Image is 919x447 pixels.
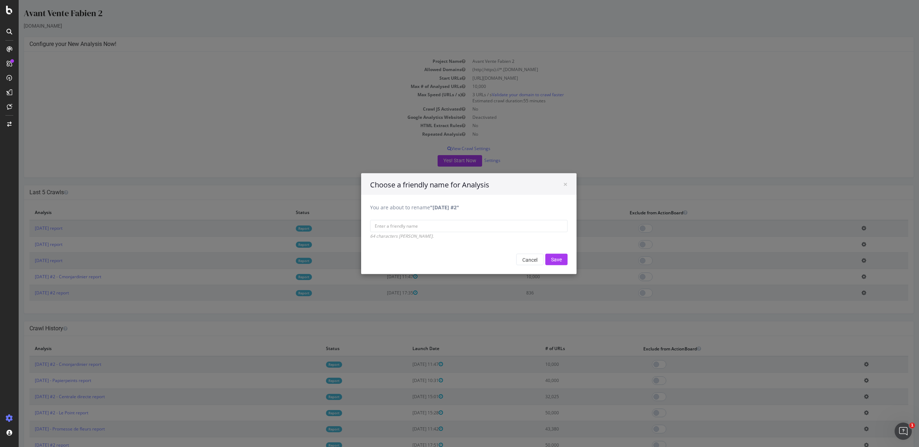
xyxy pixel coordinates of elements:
input: Save [527,253,549,265]
span: × [545,179,549,189]
input: Enter a friendly name [351,220,549,232]
h4: Choose a friendly name for Analysis [351,180,549,190]
button: Close [545,180,549,188]
b: "[DATE] #2" [411,204,440,210]
i: 64 characters [PERSON_NAME]. [351,233,415,239]
span: 1 [909,423,915,428]
label: You are about to rename [351,204,440,211]
iframe: Intercom live chat [895,423,912,440]
button: Cancel [498,253,525,265]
